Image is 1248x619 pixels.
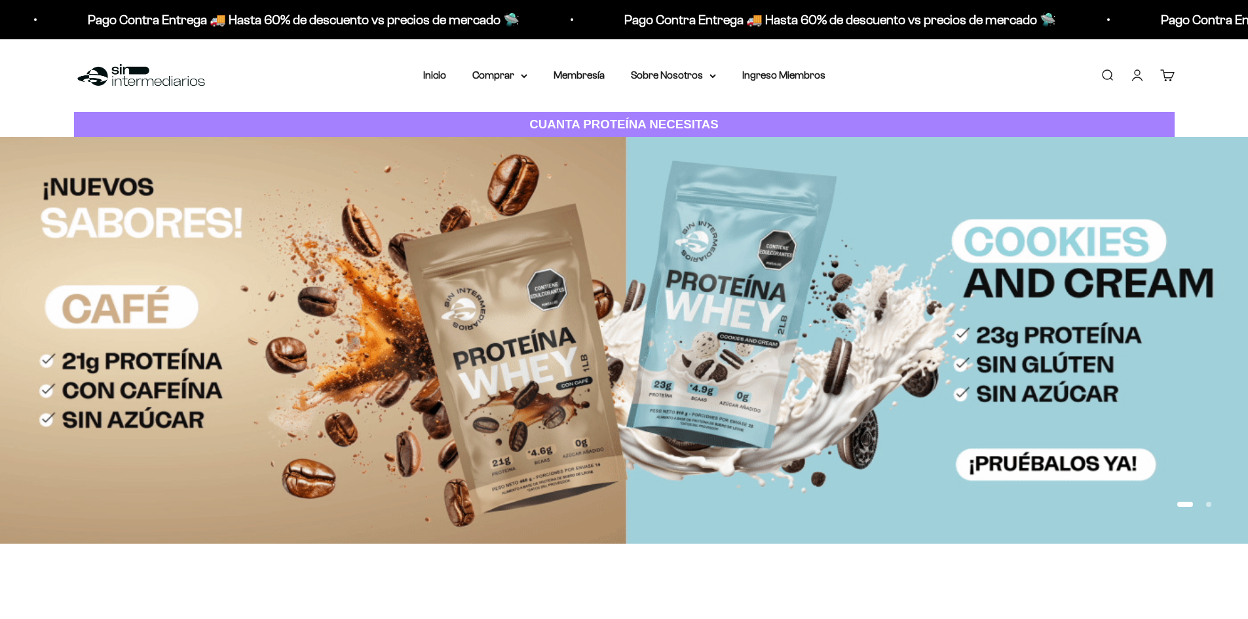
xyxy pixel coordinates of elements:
[88,9,520,30] p: Pago Contra Entrega 🚚 Hasta 60% de descuento vs precios de mercado 🛸
[472,67,527,84] summary: Comprar
[624,9,1056,30] p: Pago Contra Entrega 🚚 Hasta 60% de descuento vs precios de mercado 🛸
[74,112,1175,138] a: CUANTA PROTEÍNA NECESITAS
[631,67,716,84] summary: Sobre Nosotros
[423,69,446,81] a: Inicio
[529,117,719,131] strong: CUANTA PROTEÍNA NECESITAS
[742,69,825,81] a: Ingreso Miembros
[554,69,605,81] a: Membresía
